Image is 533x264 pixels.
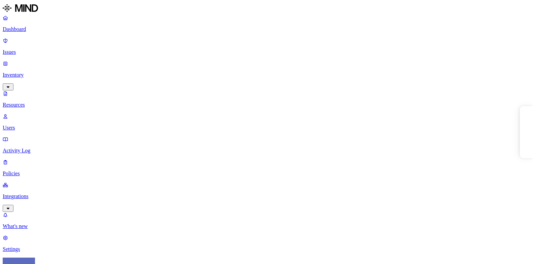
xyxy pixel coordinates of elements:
img: MIND [3,3,38,13]
a: Inventory [3,61,530,89]
a: Resources [3,90,530,108]
a: Issues [3,38,530,55]
a: What's new [3,212,530,229]
a: Activity Log [3,136,530,154]
a: MIND [3,3,530,15]
a: Settings [3,235,530,252]
p: Dashboard [3,26,530,32]
p: Resources [3,102,530,108]
p: Settings [3,246,530,252]
a: Dashboard [3,15,530,32]
p: Users [3,125,530,131]
p: Integrations [3,193,530,199]
p: Policies [3,171,530,177]
a: Policies [3,159,530,177]
p: What's new [3,223,530,229]
p: Inventory [3,72,530,78]
a: Users [3,113,530,131]
p: Issues [3,49,530,55]
a: Integrations [3,182,530,211]
p: Activity Log [3,148,530,154]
